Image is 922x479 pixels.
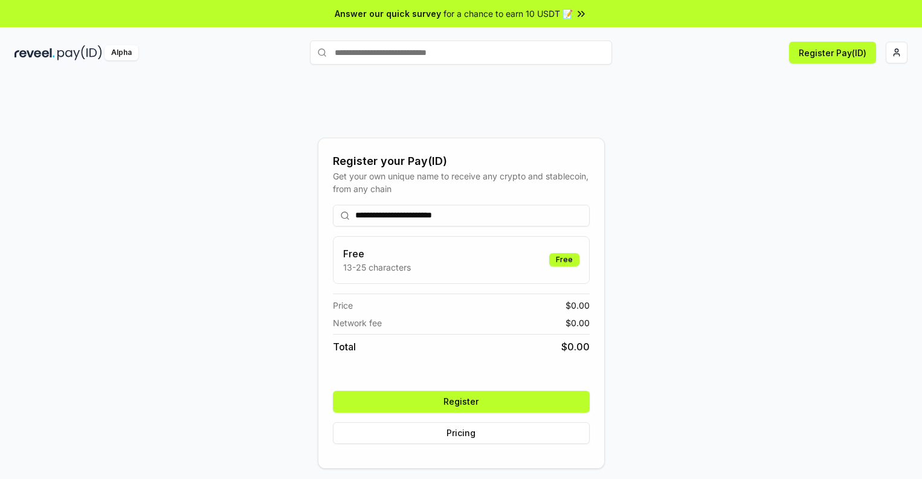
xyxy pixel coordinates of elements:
[566,317,590,329] span: $ 0.00
[105,45,138,60] div: Alpha
[333,391,590,413] button: Register
[15,45,55,60] img: reveel_dark
[561,339,590,354] span: $ 0.00
[333,170,590,195] div: Get your own unique name to receive any crypto and stablecoin, from any chain
[566,299,590,312] span: $ 0.00
[343,261,411,274] p: 13-25 characters
[333,317,382,329] span: Network fee
[333,299,353,312] span: Price
[335,7,441,20] span: Answer our quick survey
[333,422,590,444] button: Pricing
[443,7,573,20] span: for a chance to earn 10 USDT 📝
[549,253,579,266] div: Free
[333,339,356,354] span: Total
[57,45,102,60] img: pay_id
[343,246,411,261] h3: Free
[789,42,876,63] button: Register Pay(ID)
[333,153,590,170] div: Register your Pay(ID)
